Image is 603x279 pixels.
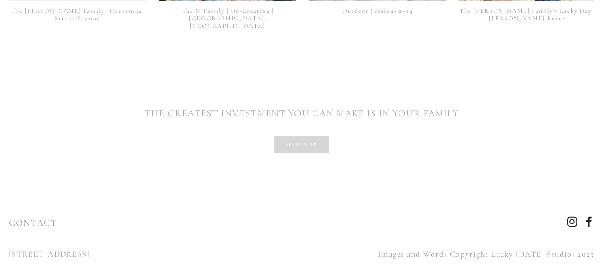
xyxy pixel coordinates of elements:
p: Images and Words Copyright Lucky [DATE] Studios 2025 [309,247,594,261]
a: book now [274,136,330,153]
a: Outdoor Sessions 2024 [342,7,413,15]
a: The [PERSON_NAME] Family's Lucky Day | [PERSON_NAME] Ranch [460,7,595,22]
a: CONTACT [9,218,57,228]
h2: THE GREATEST INVESTMENT YOU CAN MAKE IS IN YOUR FAMILY [9,106,594,121]
a: The [PERSON_NAME] Family | Centennial Studio Session [11,7,145,22]
a: Facebook [584,216,594,227]
a: Instagram [567,216,577,227]
a: The M Family | On-Location | [GEOGRAPHIC_DATA], [GEOGRAPHIC_DATA] [182,7,274,30]
p: [STREET_ADDRESS] [9,247,294,261]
